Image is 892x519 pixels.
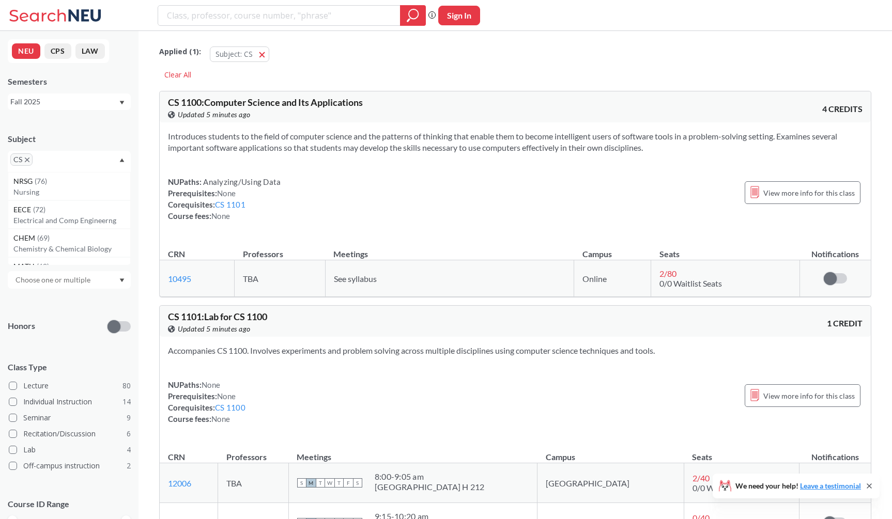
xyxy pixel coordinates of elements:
th: Seats [651,238,799,260]
span: We need your help! [735,482,861,490]
div: CRN [168,451,185,463]
span: CS 1100 : Computer Science and Its Applications [168,97,363,108]
p: Chemistry & Chemical Biology [13,244,130,254]
th: Notifications [799,441,871,463]
td: TBA [218,463,289,503]
th: Meetings [325,238,574,260]
p: Course ID Range [8,498,131,510]
th: Campus [574,238,651,260]
button: LAW [75,43,105,59]
span: Applied ( 1 ): [159,46,201,57]
span: 2 / 40 [693,473,710,483]
span: None [211,414,230,423]
span: M [306,478,316,487]
td: Online [574,260,651,297]
div: Fall 2025 [10,96,118,107]
button: Subject: CS [210,46,269,62]
label: Lab [9,443,131,457]
section: Introduces students to the field of computer science and the patterns of thinking that enable the... [168,131,863,153]
span: CHEM [13,232,37,244]
span: ( 69 ) [37,233,50,242]
span: 4 [127,444,131,455]
span: Updated 5 minutes ago [178,109,251,120]
div: CRN [168,248,185,260]
a: CS 1101 [215,200,245,209]
a: 12006 [168,478,191,488]
a: Leave a testimonial [800,481,861,490]
section: Accompanies CS 1100. Involves experiments and problem solving across multiple disciplines using c... [168,345,863,356]
th: Seats [684,441,799,463]
div: Subject [8,133,131,145]
label: Individual Instruction [9,395,131,408]
span: None [211,211,230,221]
span: S [353,478,362,487]
span: 1 CREDIT [827,318,863,329]
div: NUPaths: Prerequisites: Corequisites: Course fees: [168,176,281,222]
span: 9 [127,412,131,423]
span: Subject: CS [216,49,253,59]
td: TBA [235,260,325,297]
th: Professors [218,441,289,463]
div: NUPaths: Prerequisites: Corequisites: Course fees: [168,379,245,424]
th: Campus [537,441,684,463]
span: 80 [122,380,131,391]
span: View more info for this class [763,186,855,199]
p: Honors [8,320,35,332]
input: Class, professor, course number, "phrase" [166,7,393,24]
button: CPS [44,43,71,59]
span: Updated 5 minutes ago [178,323,251,335]
span: 14 [122,396,131,407]
span: CS 1101 : Lab for CS 1100 [168,311,267,322]
span: See syllabus [334,274,377,284]
button: NEU [12,43,40,59]
th: Notifications [799,238,871,260]
span: EECE [13,204,33,215]
span: T [316,478,325,487]
svg: Dropdown arrow [119,278,125,282]
span: CSX to remove pill [10,153,33,166]
svg: Dropdown arrow [119,158,125,162]
span: Analyzing/Using Data [202,177,281,186]
span: None [217,188,236,198]
a: 10495 [168,274,191,284]
div: [GEOGRAPHIC_DATA] H 212 [375,482,485,492]
div: 8:00 - 9:05 am [375,471,485,482]
span: 0/0 Waitlist Seats [659,278,722,288]
label: Lecture [9,379,131,392]
div: Dropdown arrow [8,271,131,289]
span: None [202,380,220,389]
span: ( 68 ) [37,262,49,271]
td: [GEOGRAPHIC_DATA] [537,463,684,503]
span: 4 CREDITS [822,103,863,115]
span: Class Type [8,361,131,373]
label: Recitation/Discussion [9,427,131,441]
span: S [297,478,306,487]
span: View more info for this class [763,389,855,402]
span: T [334,478,344,487]
span: None [217,391,236,401]
div: CSX to remove pillDropdown arrowNRSG(76)NursingEECE(72)Electrical and Comp EngineerngCHEM(69)Chem... [8,151,131,172]
span: F [344,478,353,487]
input: Choose one or multiple [10,274,97,286]
span: ( 72 ) [33,205,45,214]
svg: magnifying glass [407,8,419,23]
label: Seminar [9,411,131,424]
div: magnifying glass [400,5,426,26]
label: Off-campus instruction [9,459,131,473]
div: Fall 2025Dropdown arrow [8,93,131,110]
span: ( 76 ) [35,177,47,185]
span: 6 [127,428,131,439]
p: Nursing [13,187,130,197]
span: 2 / 80 [659,269,676,278]
span: NRSG [13,176,35,187]
svg: X to remove pill [25,158,29,162]
div: Clear All [159,67,196,83]
a: CS 1100 [215,403,245,412]
th: Meetings [288,441,537,463]
span: 0/0 Waitlist Seats [693,483,755,493]
th: Professors [235,238,325,260]
svg: Dropdown arrow [119,101,125,105]
span: 2 [127,460,131,471]
p: Electrical and Comp Engineerng [13,215,130,226]
span: MATH [13,261,37,272]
